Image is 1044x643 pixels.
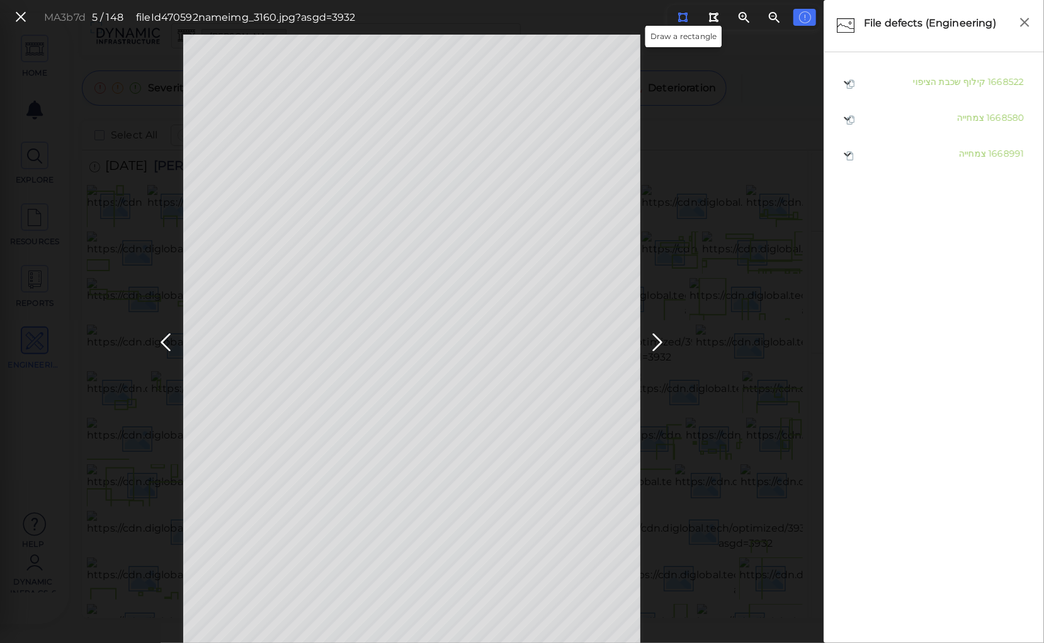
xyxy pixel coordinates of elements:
span: קילוף שכבת הציפוי [913,76,985,87]
iframe: Chat [990,586,1035,634]
span: צמחייה [959,148,986,159]
div: fileId 470592 name img_3160.jpg?asgd=3932 [136,10,356,25]
div: 5 / 148 [92,10,123,25]
span: 1668522 [988,76,1024,87]
div: File defects (Engineering) [861,13,1013,39]
span: צמחייה [957,112,984,123]
div: MA3b7d [44,10,86,25]
span: 1668580 [987,112,1024,123]
span: 1668991 [989,148,1024,159]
